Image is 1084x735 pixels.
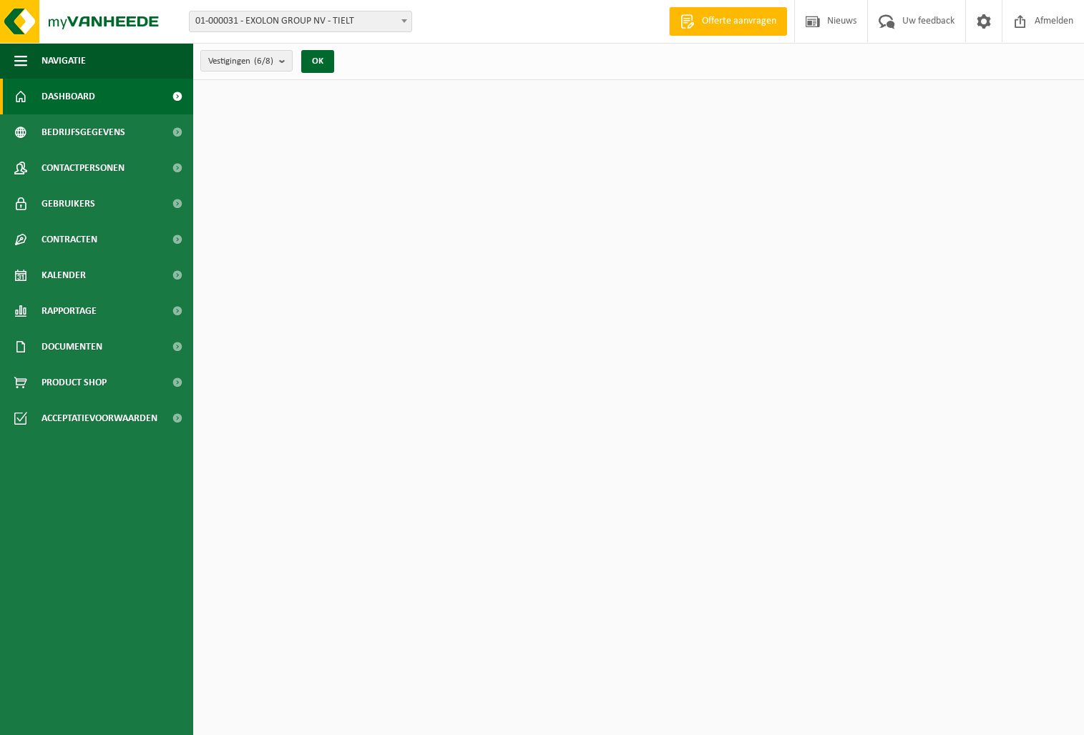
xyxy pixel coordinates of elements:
[189,11,412,32] span: 01-000031 - EXOLON GROUP NV - TIELT
[41,257,86,293] span: Kalender
[698,14,780,29] span: Offerte aanvragen
[41,186,95,222] span: Gebruikers
[41,114,125,150] span: Bedrijfsgegevens
[41,79,95,114] span: Dashboard
[669,7,787,36] a: Offerte aanvragen
[254,56,273,66] count: (6/8)
[301,50,334,73] button: OK
[41,293,97,329] span: Rapportage
[208,51,273,72] span: Vestigingen
[41,329,102,365] span: Documenten
[41,43,86,79] span: Navigatie
[190,11,411,31] span: 01-000031 - EXOLON GROUP NV - TIELT
[41,400,157,436] span: Acceptatievoorwaarden
[200,50,293,71] button: Vestigingen(6/8)
[41,365,107,400] span: Product Shop
[41,150,124,186] span: Contactpersonen
[41,222,97,257] span: Contracten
